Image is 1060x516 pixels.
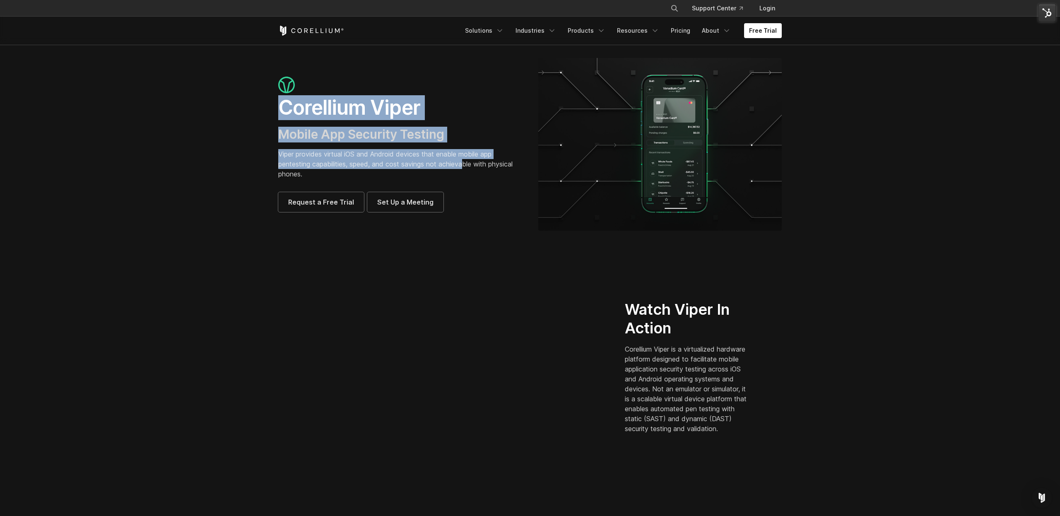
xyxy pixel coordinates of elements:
[511,23,561,38] a: Industries
[538,58,782,231] img: viper_hero
[278,149,522,179] p: Viper provides virtual iOS and Android devices that enable mobile app pentesting capabilities, sp...
[278,95,522,120] h1: Corellium Viper
[563,23,610,38] a: Products
[753,1,782,16] a: Login
[460,23,509,38] a: Solutions
[612,23,664,38] a: Resources
[667,1,682,16] button: Search
[278,127,444,142] span: Mobile App Security Testing
[460,23,782,38] div: Navigation Menu
[278,77,295,94] img: viper_icon_large
[685,1,749,16] a: Support Center
[377,197,434,207] span: Set Up a Meeting
[660,1,782,16] div: Navigation Menu
[697,23,736,38] a: About
[278,192,364,212] a: Request a Free Trial
[744,23,782,38] a: Free Trial
[278,26,344,36] a: Corellium Home
[288,197,354,207] span: Request a Free Trial
[367,192,443,212] a: Set Up a Meeting
[625,344,750,434] p: Corellium Viper is a virtualized hardware platform designed to facilitate mobile application secu...
[625,300,750,338] h2: Watch Viper In Action
[666,23,695,38] a: Pricing
[1032,488,1052,508] div: Open Intercom Messenger
[1038,4,1056,22] img: HubSpot Tools Menu Toggle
